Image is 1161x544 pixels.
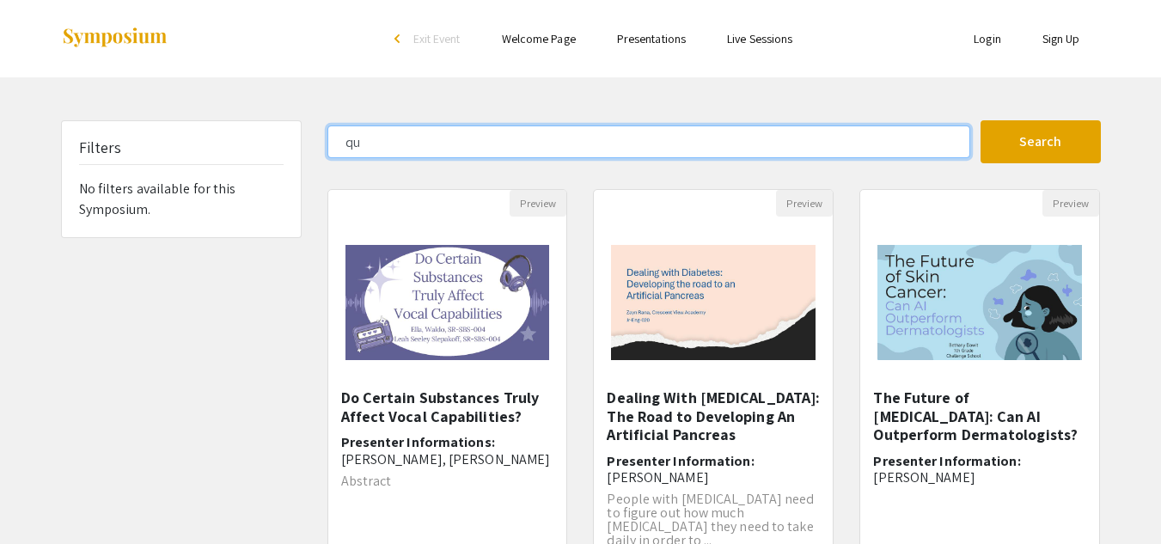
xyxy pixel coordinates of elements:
img: <p>Dealing With Diabetes: The Road to Developing An Artificial Pancreas</p> [594,228,833,377]
a: Login [974,31,1001,46]
h6: Presenter Informations: [341,434,554,467]
a: Presentations [617,31,686,46]
span: Exit Event [413,31,461,46]
div: No filters available for this Symposium. [62,121,301,237]
h6: Presenter Information: [873,453,1086,486]
a: Sign Up [1042,31,1080,46]
h5: The Future of [MEDICAL_DATA]: Can AI Outperform Dermatologists? [873,388,1086,444]
span: [PERSON_NAME], [PERSON_NAME] [341,450,551,468]
h5: Filters [79,138,122,157]
img: <p><span style="background-color: transparent; color: rgb(0, 0, 0);">The Future of Skin Cancer: C... [860,228,1099,377]
button: Search [981,120,1101,163]
button: Preview [1042,190,1099,217]
button: Preview [510,190,566,217]
a: Welcome Page [502,31,576,46]
input: Search Keyword(s) Or Author(s) [327,125,970,158]
button: Preview [776,190,833,217]
span: [PERSON_NAME] [873,468,975,486]
h5: Do Certain Substances Truly Affect Vocal Capabilities? [341,388,554,425]
div: arrow_back_ios [394,34,405,44]
h5: Dealing With [MEDICAL_DATA]: The Road to Developing An Artificial Pancreas [607,388,820,444]
a: Live Sessions [727,31,792,46]
h6: Presenter Information: [607,453,820,486]
span: [PERSON_NAME] [607,468,708,486]
span: Abstract [341,472,392,490]
img: Symposium by ForagerOne [61,27,168,50]
iframe: Chat [13,467,73,531]
img: <p>Do Certain Substances Truly Affect Vocal Capabilities? </p> [328,228,567,377]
